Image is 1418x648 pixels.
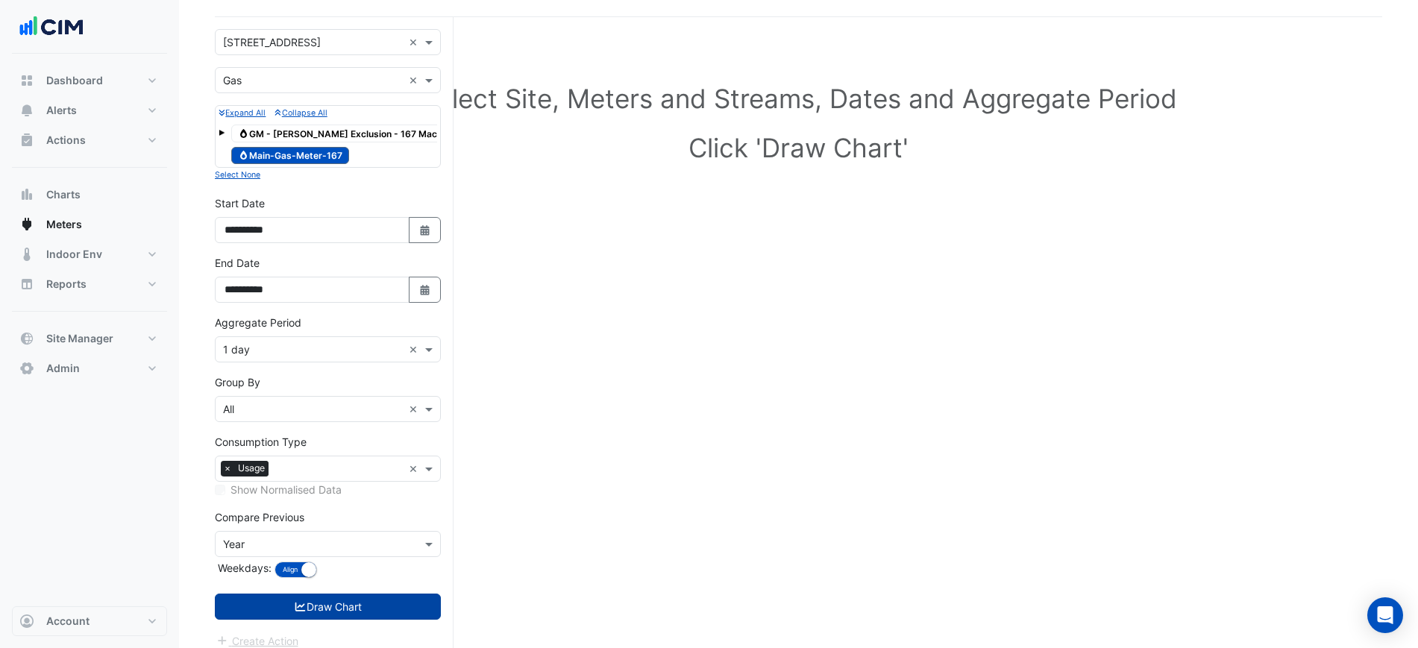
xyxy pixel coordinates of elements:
label: End Date [215,255,260,271]
span: Meters [46,217,82,232]
span: GM - [PERSON_NAME] Exclusion - 167 Macquarie [231,125,471,142]
button: Meters [12,210,167,239]
span: Alerts [46,103,77,118]
span: Clear [409,401,421,417]
label: Compare Previous [215,509,304,525]
button: Alerts [12,95,167,125]
fa-icon: Select Date [418,224,432,236]
h1: Select Site, Meters and Streams, Dates and Aggregate Period [239,83,1358,114]
fa-icon: Gas [238,150,249,161]
fa-icon: Gas [238,128,249,139]
span: Clear [409,72,421,88]
span: Indoor Env [46,247,102,262]
app-icon: Meters [19,217,34,232]
button: Indoor Env [12,239,167,269]
button: Account [12,606,167,636]
button: Charts [12,180,167,210]
button: Admin [12,353,167,383]
span: Account [46,614,90,629]
label: Aggregate Period [215,315,301,330]
span: Clear [409,34,421,50]
app-icon: Charts [19,187,34,202]
button: Select None [215,168,260,181]
app-icon: Actions [19,133,34,148]
label: Show Normalised Data [230,482,342,497]
app-icon: Dashboard [19,73,34,88]
app-icon: Reports [19,277,34,292]
button: Actions [12,125,167,155]
label: Weekdays: [215,560,272,576]
span: × [221,461,234,476]
button: Reports [12,269,167,299]
app-icon: Admin [19,361,34,376]
span: Clear [409,342,421,357]
span: Reports [46,277,87,292]
app-escalated-ticket-create-button: Please draw the charts first [215,633,299,646]
button: Expand All [219,106,266,119]
span: Site Manager [46,331,113,346]
div: Open Intercom Messenger [1367,597,1403,633]
label: Consumption Type [215,434,307,450]
span: Charts [46,187,81,202]
span: Main-Gas-Meter-167 [231,147,349,165]
fa-icon: Select Date [418,283,432,296]
button: Collapse All [274,106,327,119]
button: Draw Chart [215,594,441,620]
h1: Click 'Draw Chart' [239,132,1358,163]
label: Group By [215,374,260,390]
span: Clear [409,461,421,476]
small: Select None [215,170,260,180]
span: Actions [46,133,86,148]
button: Site Manager [12,324,167,353]
app-icon: Site Manager [19,331,34,346]
label: Start Date [215,195,265,211]
button: Dashboard [12,66,167,95]
app-icon: Indoor Env [19,247,34,262]
small: Collapse All [274,108,327,118]
span: Usage [234,461,269,476]
small: Expand All [219,108,266,118]
span: Admin [46,361,80,376]
img: Company Logo [18,12,85,42]
div: Selected meters/streams do not support normalisation [215,482,441,497]
span: Dashboard [46,73,103,88]
app-icon: Alerts [19,103,34,118]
